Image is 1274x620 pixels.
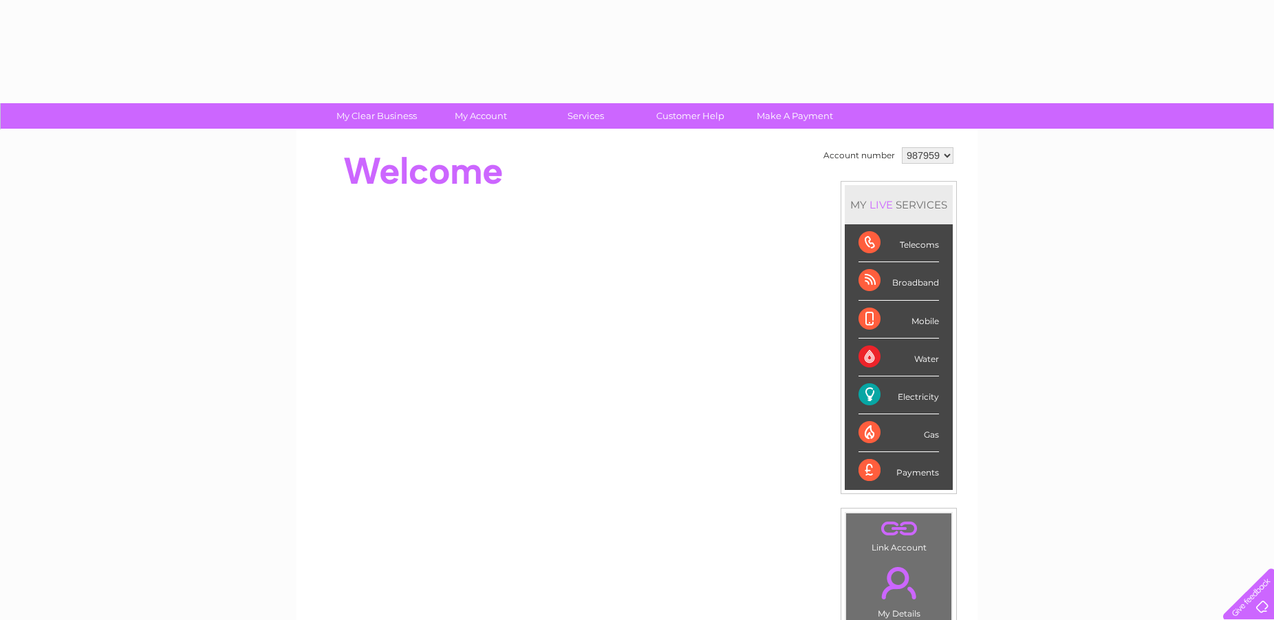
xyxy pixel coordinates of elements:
div: Payments [859,452,939,489]
div: Electricity [859,376,939,414]
td: Account number [820,144,898,167]
a: . [850,559,948,607]
a: . [850,517,948,541]
a: My Account [424,103,538,129]
div: Telecoms [859,224,939,262]
a: Services [529,103,643,129]
a: Customer Help [634,103,747,129]
div: Water [859,339,939,376]
a: Make A Payment [738,103,852,129]
div: MY SERVICES [845,185,953,224]
div: Broadband [859,262,939,300]
td: Link Account [845,513,952,556]
div: Mobile [859,301,939,339]
div: LIVE [867,198,896,211]
div: Gas [859,414,939,452]
a: My Clear Business [320,103,433,129]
